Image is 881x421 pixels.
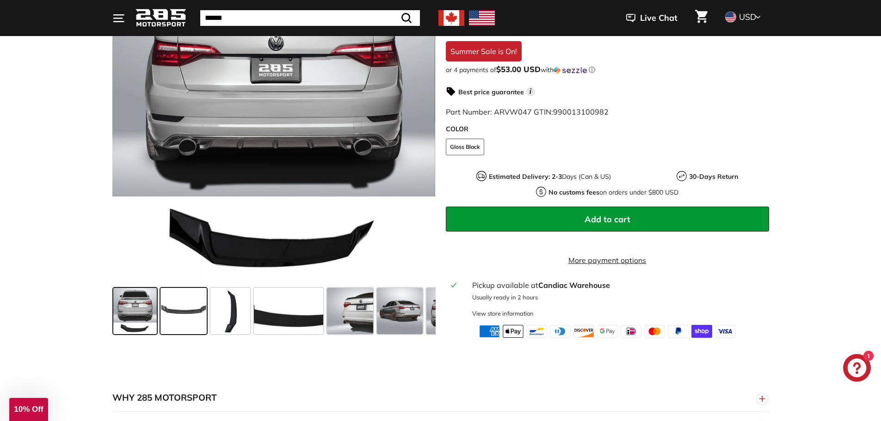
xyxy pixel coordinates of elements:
[446,124,769,134] label: COLOR
[621,325,641,338] img: ideal
[550,325,571,338] img: diners_club
[689,172,738,181] strong: 30-Days Return
[573,325,594,338] img: discover
[548,188,599,196] strong: No customs fees
[668,325,689,338] img: paypal
[489,172,562,181] strong: Estimated Delivery: 2-3
[614,6,690,30] button: Live Chat
[446,107,609,116] span: Part Number: ARVW047 GTIN:
[472,293,763,302] p: Usually ready in 2 hours
[715,325,736,338] img: visa
[446,255,769,266] a: More payment options
[644,325,665,338] img: master
[640,12,678,24] span: Live Chat
[526,325,547,338] img: bancontact
[472,309,534,318] div: View store information
[14,405,43,414] span: 10% Off
[446,65,769,74] div: or 4 payments of with
[585,214,630,225] span: Add to cart
[553,107,609,116] span: 990013100982
[739,12,756,22] span: USD
[446,207,769,232] button: Add to cart
[136,7,186,29] img: Logo_285_Motorsport_areodynamics_components
[538,281,610,290] strong: Candiac Warehouse
[597,325,618,338] img: google_pay
[446,41,522,61] div: Summer Sale is On!
[690,2,713,34] a: Cart
[526,87,535,96] span: i
[479,325,500,338] img: american_express
[554,66,587,74] img: Sezzle
[200,10,420,26] input: Search
[496,64,541,74] span: $53.00 USD
[489,172,611,182] p: Days (Can & US)
[503,325,524,338] img: apple_pay
[112,384,769,412] button: WHY 285 MOTORSPORT
[691,325,712,338] img: shopify_pay
[446,65,769,74] div: or 4 payments of$53.00 USDwithSezzle Click to learn more about Sezzle
[472,280,763,291] div: Pickup available at
[458,88,524,96] strong: Best price guarantee
[548,188,678,197] p: on orders under $800 USD
[9,398,48,421] div: 10% Off
[840,354,874,384] inbox-online-store-chat: Shopify online store chat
